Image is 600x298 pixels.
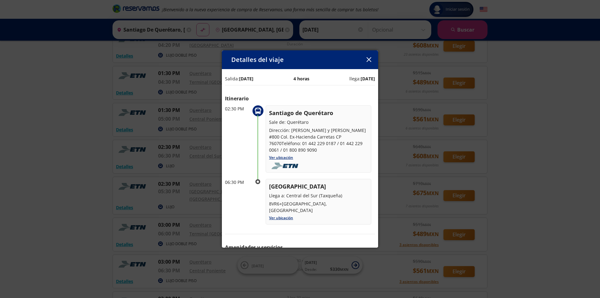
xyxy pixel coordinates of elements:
[361,76,375,82] b: [DATE]
[269,182,368,191] p: [GEOGRAPHIC_DATA]
[225,95,375,102] p: Itinerario
[269,119,368,125] p: Sale de: Querétaro
[239,76,253,82] b: [DATE]
[269,215,293,220] a: Ver ubicación
[225,105,250,112] p: 02:30 PM
[225,244,375,251] p: Amenidades y servicios
[269,192,368,199] p: Llega a: Central del Sur (Taxqueña)
[269,127,368,153] p: Dirección: [PERSON_NAME] y [PERSON_NAME] #800 Col. Ex-Hacienda Carretas CP 76070Teléfono: 01 442 ...
[269,155,293,160] a: Ver ubicación
[269,200,368,214] p: 8VR6+[GEOGRAPHIC_DATA], [GEOGRAPHIC_DATA]
[225,75,253,82] p: Salida:
[269,163,302,169] img: foobar2.png
[349,75,375,82] p: llega:
[293,75,309,82] p: 4 horas
[225,179,250,185] p: 06:30 PM
[269,109,368,117] p: Santiago de Querétaro
[231,55,284,64] p: Detalles del viaje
